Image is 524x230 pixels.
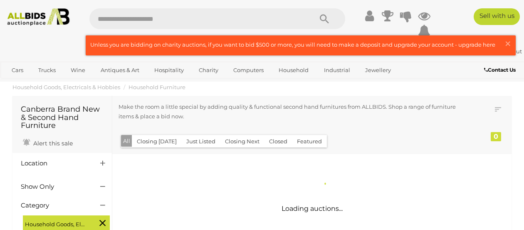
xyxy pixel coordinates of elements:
[304,8,345,29] button: Search
[69,77,139,91] a: [GEOGRAPHIC_DATA]
[484,67,516,73] b: Contact Us
[95,63,145,77] a: Antiques & Art
[484,65,518,75] a: Contact Us
[319,63,356,77] a: Industrial
[4,8,73,26] img: Allbids.com.au
[37,77,65,91] a: Sports
[474,8,520,25] a: Sell with us
[360,63,396,77] a: Jewellery
[21,160,88,167] h4: Location
[6,63,29,77] a: Cars
[33,63,61,77] a: Trucks
[12,84,120,90] a: Household Goods, Electricals & Hobbies
[228,63,269,77] a: Computers
[273,63,314,77] a: Household
[149,63,189,77] a: Hospitality
[181,135,220,148] button: Just Listed
[21,136,75,149] a: Alert this sale
[65,63,91,77] a: Wine
[25,217,87,229] span: Household Goods, Electricals & Hobbies
[264,135,292,148] button: Closed
[6,77,33,91] a: Office
[21,183,88,190] h4: Show Only
[491,132,501,141] div: 0
[220,135,264,148] button: Closing Next
[193,63,224,77] a: Charity
[119,102,467,122] p: Make the room a little special by adding quality & functional second hand furnitures from ALLBIDS...
[31,140,73,147] span: Alert this sale
[132,135,182,148] button: Closing [DATE]
[129,84,185,90] a: Household Furniture
[504,35,512,52] span: ×
[21,105,104,130] h1: Canberra Brand New & Second Hand Furniture
[292,135,327,148] button: Featured
[282,205,343,212] span: Loading auctions...
[121,135,132,147] button: All
[21,202,88,209] h4: Category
